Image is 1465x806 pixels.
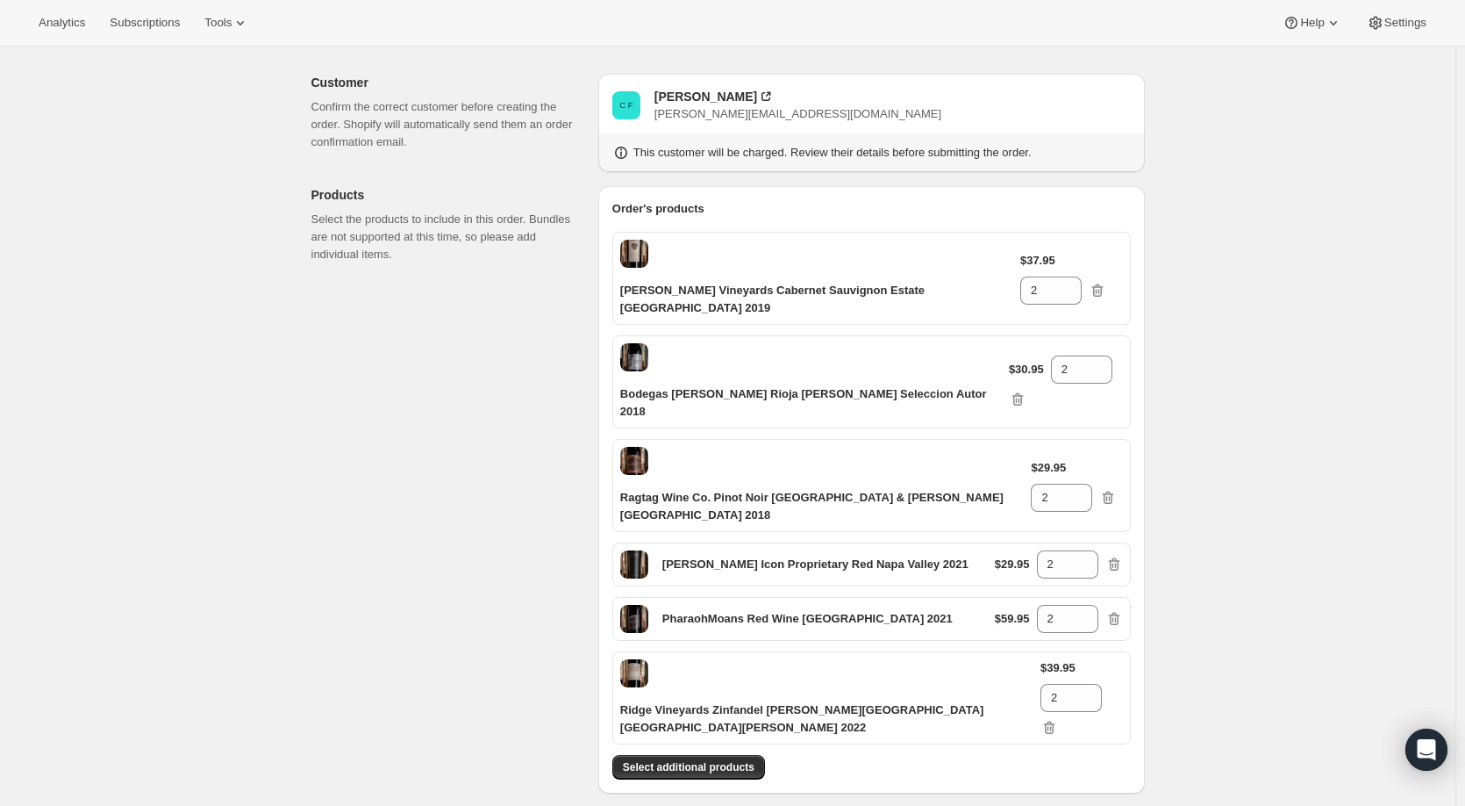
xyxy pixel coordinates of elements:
[620,385,1009,421] p: Bodegas [PERSON_NAME] Rioja [PERSON_NAME] Seleccion Autor 2018
[995,556,1030,573] p: $29.95
[620,282,1020,317] p: [PERSON_NAME] Vineyards Cabernet Sauvignon Estate [GEOGRAPHIC_DATA] 2019
[1009,361,1044,378] p: $30.95
[1020,252,1055,270] p: $37.95
[620,447,648,475] span: Default Title
[1356,11,1437,35] button: Settings
[612,755,765,780] button: Select additional products
[620,343,648,371] span: Default Title
[662,556,968,573] p: [PERSON_NAME] Icon Proprietary Red Napa Valley 2021
[620,240,648,268] span: Default Title
[654,88,757,105] div: [PERSON_NAME]
[619,100,633,110] text: C F
[620,489,1032,524] p: Ragtag Wine Co. Pinot Noir [GEOGRAPHIC_DATA] & [PERSON_NAME][GEOGRAPHIC_DATA] 2018
[204,16,232,30] span: Tools
[1040,659,1076,677] p: $39.95
[620,551,648,579] span: Default Title
[311,74,584,91] p: Customer
[620,605,648,633] span: Default Title
[99,11,190,35] button: Subscriptions
[28,11,96,35] button: Analytics
[1031,459,1066,477] p: $29.95
[620,702,1040,737] p: Ridge Vineyards Zinfandel [PERSON_NAME][GEOGRAPHIC_DATA] [GEOGRAPHIC_DATA][PERSON_NAME] 2022
[654,107,941,120] span: [PERSON_NAME][EMAIL_ADDRESS][DOMAIN_NAME]
[623,760,754,774] span: Select additional products
[1272,11,1352,35] button: Help
[194,11,260,35] button: Tools
[1405,729,1447,771] div: Open Intercom Messenger
[311,98,584,151] p: Confirm the correct customer before creating the order. Shopify will automatically send them an o...
[311,211,584,263] p: Select the products to include in this order. Bundles are not supported at this time, so please a...
[995,610,1030,628] p: $59.95
[39,16,85,30] span: Analytics
[633,144,1032,162] p: This customer will be charged. Review their details before submitting the order.
[1300,16,1324,30] span: Help
[110,16,180,30] span: Subscriptions
[662,610,953,628] p: PharaohMoans Red Wine [GEOGRAPHIC_DATA] 2021
[620,659,648,687] span: Default Title
[1384,16,1426,30] span: Settings
[612,202,704,215] span: Order's products
[612,91,640,119] span: Cole Feinberg
[311,186,584,204] p: Products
